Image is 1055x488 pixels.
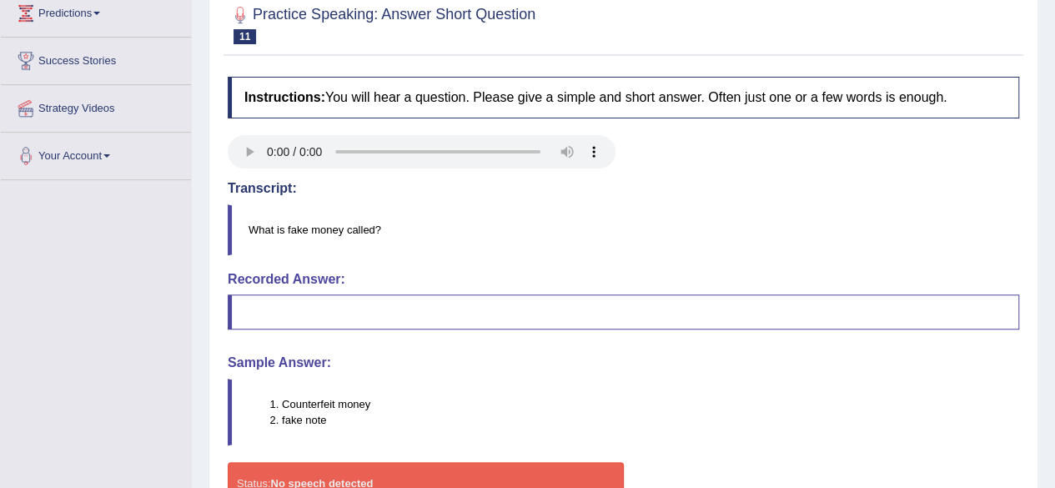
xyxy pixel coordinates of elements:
[244,90,325,104] b: Instructions:
[282,412,1018,428] li: fake note
[228,272,1019,287] h4: Recorded Answer:
[1,85,191,127] a: Strategy Videos
[228,77,1019,118] h4: You will hear a question. Please give a simple and short answer. Often just one or a few words is...
[228,204,1019,255] blockquote: What is fake money called?
[228,355,1019,370] h4: Sample Answer:
[228,181,1019,196] h4: Transcript:
[228,3,535,44] h2: Practice Speaking: Answer Short Question
[234,29,256,44] span: 11
[1,38,191,79] a: Success Stories
[1,133,191,174] a: Your Account
[282,396,1018,412] li: Counterfeit money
